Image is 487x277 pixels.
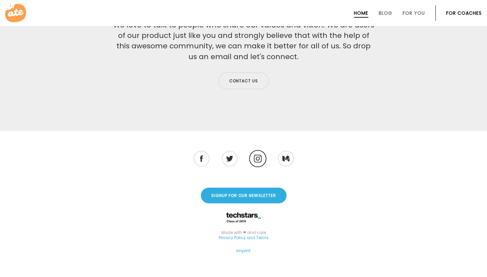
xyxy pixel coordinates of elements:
[201,187,287,203] a: Signup for our Newsletter
[236,248,251,253] a: Imprint
[253,155,261,162] img: Instagram
[403,10,425,16] a: For You
[219,235,269,240] a: Privacy Policy and Terms
[379,10,392,16] a: Blog
[200,155,203,162] img: Facebook
[226,155,233,161] img: Twitter
[354,10,368,16] a: Home
[446,10,482,16] a: For Coaches
[218,72,269,89] a: Contact us
[220,206,267,225] img: TECHSTARS
[282,155,289,161] img: Medium
[113,20,374,62] p: We love to talk to people who share our values and vision. We are users of our product just like ...
[7,227,480,251] div: Made with ❤ and care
